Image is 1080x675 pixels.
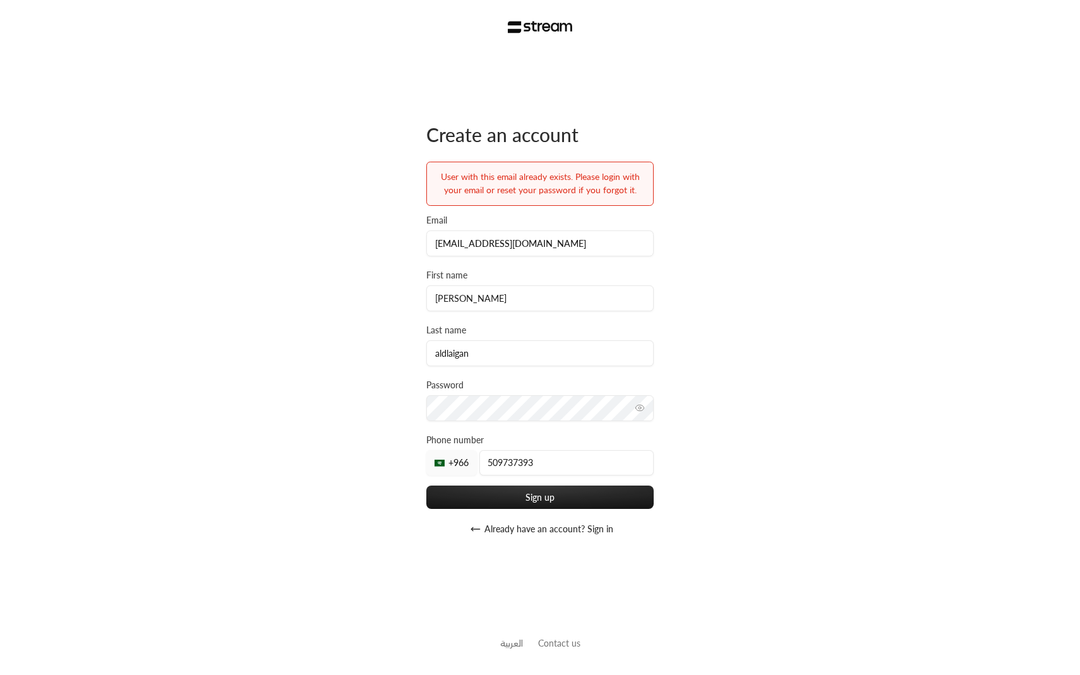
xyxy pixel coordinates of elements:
label: Email [426,214,447,227]
a: العربية [500,631,523,655]
a: Contact us [538,638,580,648]
button: Already have an account? Sign in [426,517,654,542]
div: +966 [426,450,477,475]
label: Password [426,379,464,391]
label: Last name [426,324,466,337]
button: Contact us [538,636,580,650]
label: Phone number [426,434,484,446]
button: Sign up [426,486,654,509]
button: toggle password visibility [630,398,650,418]
div: User with this email already exists. Please login with your email or reset your password if you f... [435,170,645,197]
img: Stream Logo [508,21,573,33]
div: Create an account [426,122,654,146]
label: First name [426,269,467,282]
